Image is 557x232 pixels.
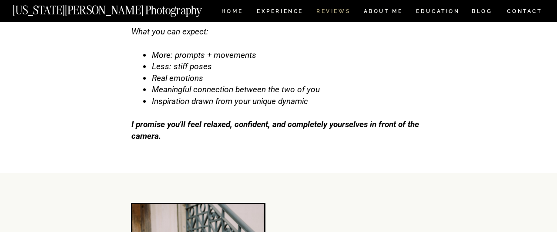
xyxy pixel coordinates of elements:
a: CONTACT [507,7,543,16]
span: Less: stiff poses [152,61,212,71]
span: Inspiration drawn from your unique dynamic [152,96,308,106]
b: I promise you'll feel relaxed, confident, and completely yourselves in front of the camera. [131,119,419,141]
a: HOME [220,9,245,16]
a: REVIEWS [316,9,349,16]
a: ABOUT ME [363,9,403,16]
span: More: prompts + movements [152,50,256,60]
span: Real emotions [152,73,203,83]
a: [US_STATE][PERSON_NAME] Photography [13,4,231,12]
a: BLOG [472,9,493,16]
a: Experience [257,9,302,16]
span: Meaningful connection between the two of you [152,84,320,94]
a: EDUCATION [415,9,461,16]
